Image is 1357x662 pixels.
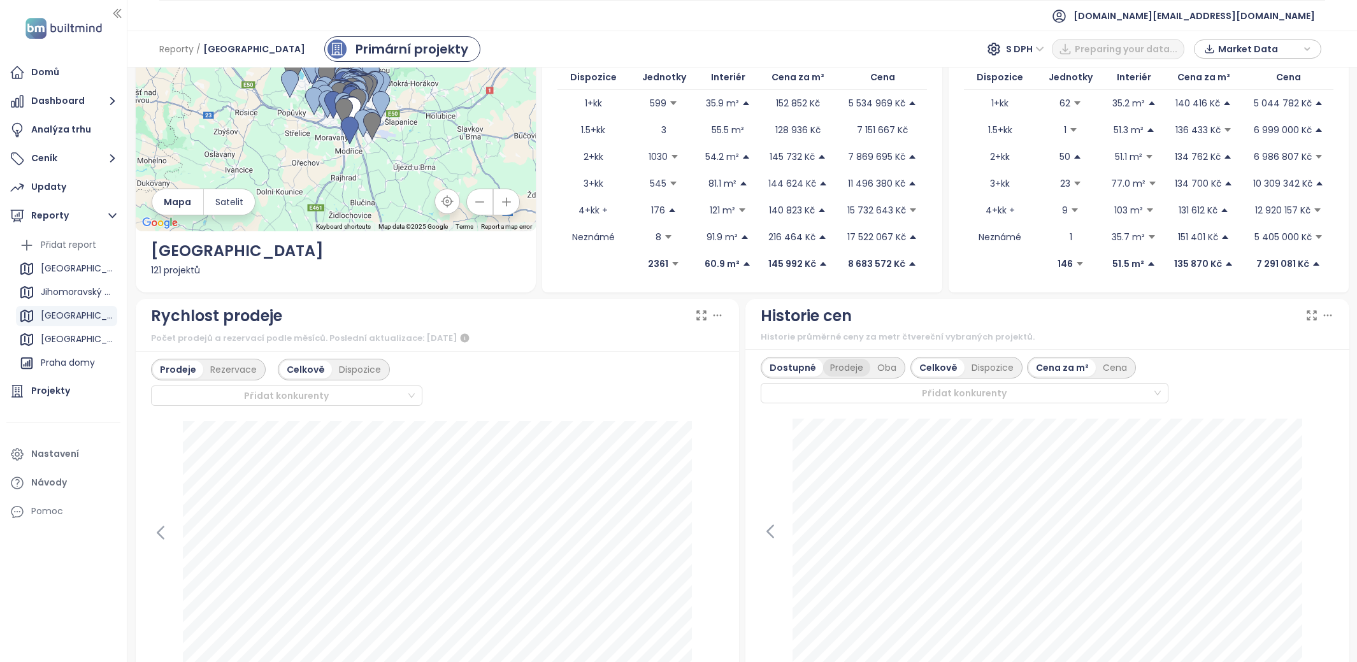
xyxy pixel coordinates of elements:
[1064,123,1066,137] p: 1
[768,230,815,244] p: 216 464 Kč
[668,206,677,215] span: caret-up
[1147,99,1156,108] span: caret-up
[481,223,532,230] a: Report a map error
[6,499,120,524] div: Pomoc
[151,263,521,277] div: 121 projektů
[964,197,1036,224] td: 4+kk +
[1073,152,1082,161] span: caret-up
[41,237,96,253] div: Přidat report
[964,170,1036,197] td: 3+kk
[203,38,305,61] span: [GEOGRAPHIC_DATA]
[1115,150,1142,164] p: 51.1 m²
[41,331,114,347] div: [GEOGRAPHIC_DATA]
[742,99,750,108] span: caret-up
[1147,233,1156,241] span: caret-down
[1052,39,1184,59] button: Preparing your data...
[6,175,120,200] a: Updaty
[763,359,823,377] div: Dostupné
[848,176,905,191] p: 11 496 380 Kč
[1175,123,1221,137] p: 136 433 Kč
[456,223,473,230] a: Terms (opens in new tab)
[16,235,117,255] div: Přidat report
[6,442,120,467] a: Nastavení
[761,331,1334,343] div: Historie průměrné ceny za metr čtvereční vybraných projektů.
[661,123,666,137] p: 3
[847,203,906,217] p: 15 732 643 Kč
[355,40,468,59] div: Primární projekty
[1111,176,1145,191] p: 77.0 m²
[1070,230,1072,244] p: 1
[215,195,243,209] span: Satelit
[1147,259,1156,268] span: caret-up
[6,378,120,404] a: Projekty
[671,259,680,268] span: caret-down
[324,36,480,62] a: primary
[1313,206,1322,215] span: caret-down
[1254,123,1312,137] p: 6 999 000 Kč
[31,122,91,138] div: Analýza trhu
[1175,176,1221,191] p: 134 700 Kč
[1221,233,1230,241] span: caret-up
[16,306,117,326] div: [GEOGRAPHIC_DATA]
[557,224,629,250] td: Neznámé
[848,257,905,271] p: 8 683 572 Kč
[1314,152,1323,161] span: caret-down
[1175,96,1220,110] p: 140 416 Kč
[739,179,748,188] span: caret-up
[31,446,79,462] div: Nastavení
[16,329,117,350] div: [GEOGRAPHIC_DATA]
[16,259,117,279] div: [GEOGRAPHIC_DATA]
[857,123,908,137] p: 7 151 667 Kč
[557,197,629,224] td: 4+kk +
[1174,257,1222,271] p: 135 870 Kč
[818,233,827,241] span: caret-up
[31,179,66,195] div: Updaty
[1073,1,1315,31] span: [DOMAIN_NAME][EMAIL_ADDRESS][DOMAIN_NAME]
[629,65,698,90] th: Jednotky
[31,64,59,80] div: Domů
[204,189,255,215] button: Satelit
[31,475,67,491] div: Návody
[139,215,181,231] a: Open this area in Google Maps (opens a new window)
[738,206,747,215] span: caret-down
[908,179,917,188] span: caret-up
[1112,257,1144,271] p: 51.5 m²
[1218,40,1300,59] span: Market Data
[770,150,815,164] p: 145 732 Kč
[164,195,191,209] span: Mapa
[6,470,120,496] a: Návody
[280,361,332,378] div: Celkově
[964,65,1036,90] th: Dispozice
[378,223,448,230] span: Map data ©2025 Google
[1036,65,1105,90] th: Jednotky
[908,259,917,268] span: caret-up
[557,117,629,143] td: 1.5+kk
[1314,99,1323,108] span: caret-up
[705,150,739,164] p: 54.2 m²
[1114,123,1144,137] p: 51.3 m²
[557,143,629,170] td: 2+kk
[41,308,114,324] div: [GEOGRAPHIC_DATA]
[151,239,521,263] div: [GEOGRAPHIC_DATA]
[819,259,828,268] span: caret-up
[908,99,917,108] span: caret-up
[22,15,106,41] img: logo
[908,206,917,215] span: caret-down
[139,215,181,231] img: Google
[153,361,203,378] div: Prodeje
[41,261,114,277] div: [GEOGRAPHIC_DATA]
[1112,230,1145,244] p: 35.7 m²
[203,361,264,378] div: Rezervace
[1096,359,1134,377] div: Cena
[964,90,1036,117] td: 1+kk
[41,284,114,300] div: Jihomoravský kraj
[152,189,203,215] button: Mapa
[664,233,673,241] span: caret-down
[16,282,117,303] div: Jihomoravský kraj
[151,331,724,346] div: Počet prodejů a rezervací podle měsíců. Poslední aktualizace: [DATE]
[965,359,1021,377] div: Dispozice
[698,65,757,90] th: Interiér
[817,206,826,215] span: caret-up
